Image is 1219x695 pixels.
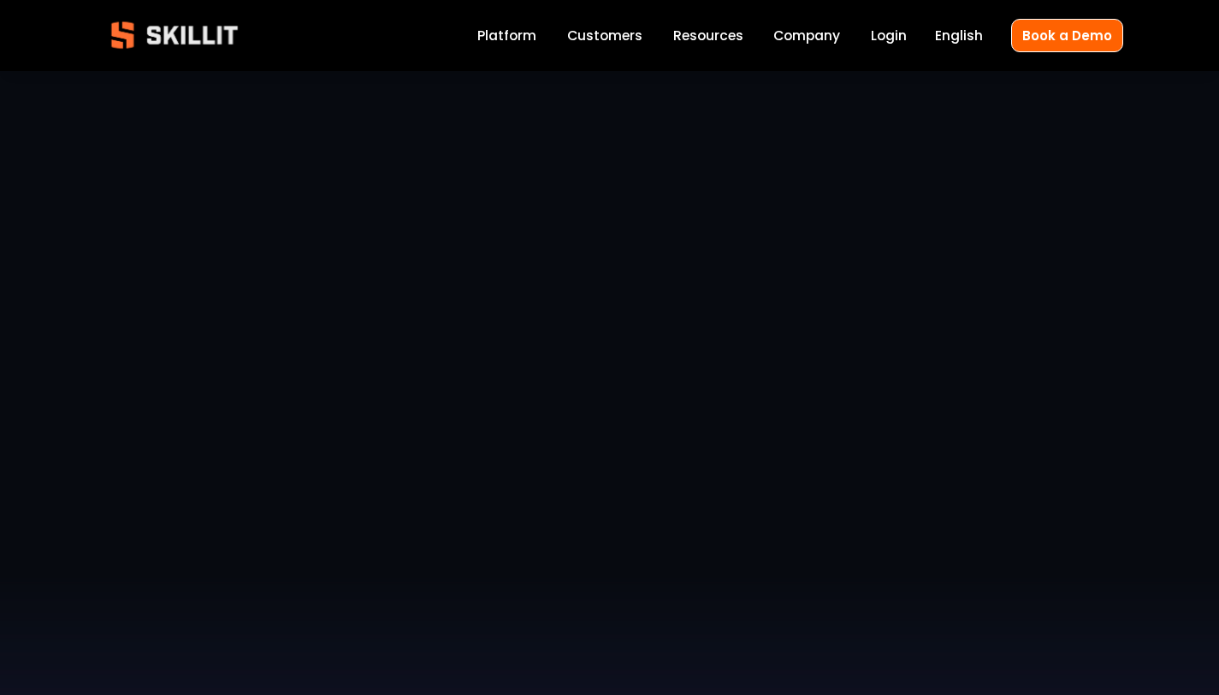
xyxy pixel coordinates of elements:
[935,24,983,47] div: language picker
[935,26,983,45] span: English
[871,24,907,47] a: Login
[673,24,743,47] a: folder dropdown
[567,24,642,47] a: Customers
[773,24,840,47] a: Company
[97,9,252,61] img: Skillit
[1011,19,1123,52] a: Book a Demo
[477,24,536,47] a: Platform
[673,26,743,45] span: Resources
